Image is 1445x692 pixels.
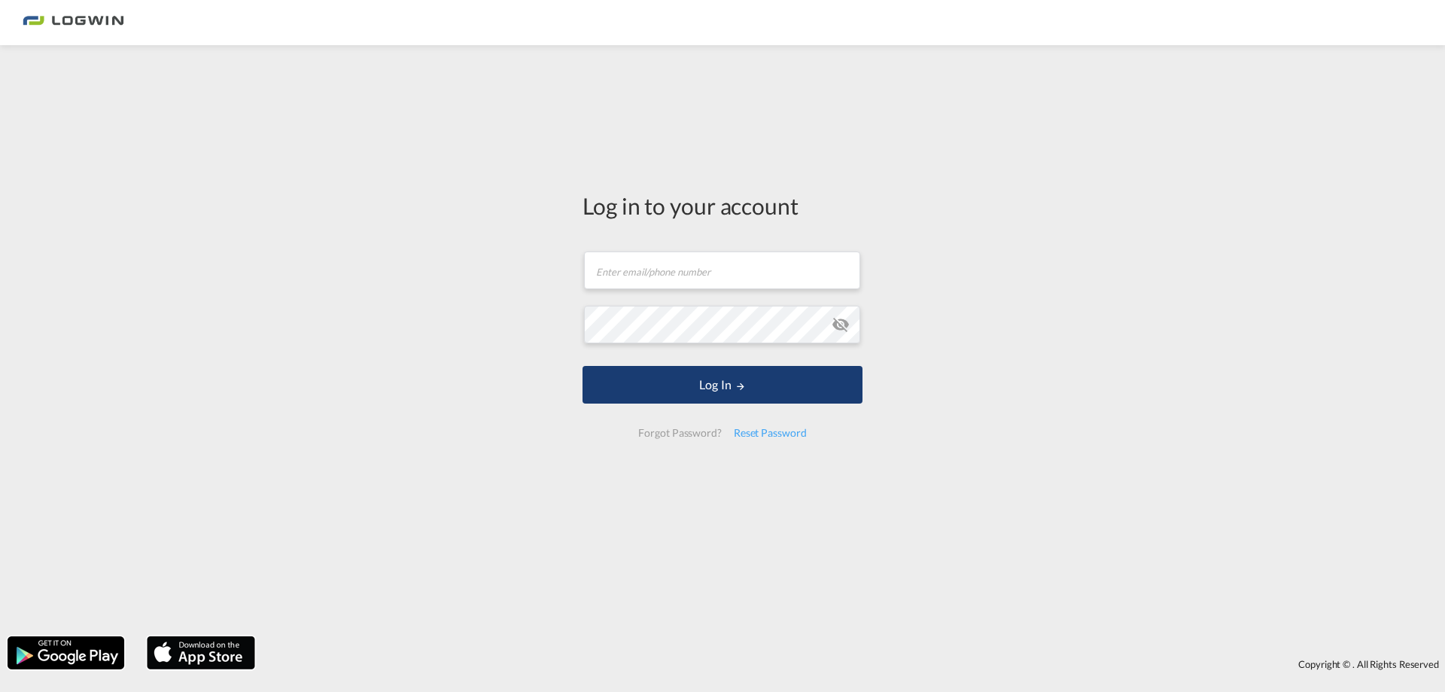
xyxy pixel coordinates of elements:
img: apple.png [145,635,257,671]
div: Copyright © . All Rights Reserved [263,651,1445,677]
input: Enter email/phone number [584,251,860,289]
div: Forgot Password? [632,419,727,447]
md-icon: icon-eye-off [832,316,850,334]
img: google.png [6,635,126,671]
button: LOGIN [583,366,862,404]
img: bc73a0e0d8c111efacd525e4c8ad7d32.png [23,6,124,40]
div: Log in to your account [583,190,862,221]
div: Reset Password [728,419,813,447]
